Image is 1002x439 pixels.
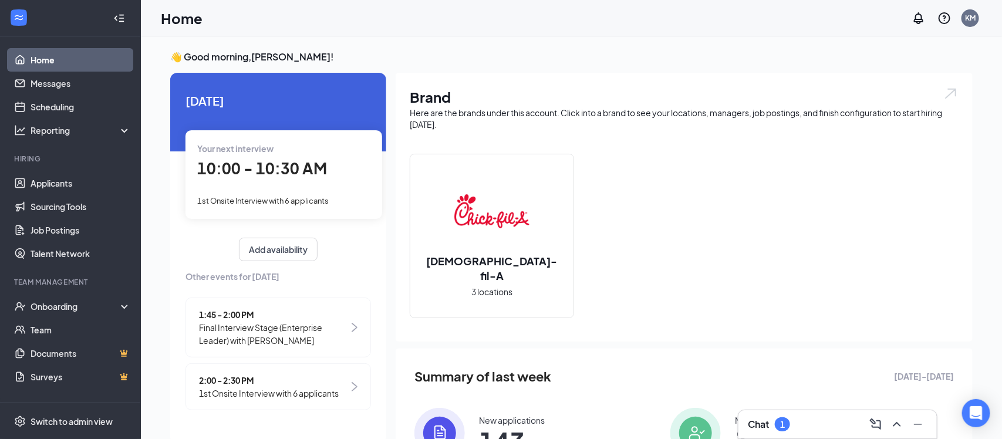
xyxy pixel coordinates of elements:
h3: 👋 Good morning, [PERSON_NAME] ! [170,50,973,63]
a: Job Postings [31,218,131,242]
svg: Settings [14,416,26,427]
a: Home [31,48,131,72]
span: Other events for [DATE] [185,270,371,283]
div: Team Management [14,277,129,287]
div: KM [965,13,976,23]
div: New hires [735,414,772,426]
svg: QuestionInfo [937,11,952,25]
span: [DATE] [185,92,371,110]
a: Applicants [31,171,131,195]
a: DocumentsCrown [31,342,131,365]
span: 10:00 - 10:30 AM [197,158,327,178]
svg: Minimize [911,417,925,431]
div: New applications [479,414,545,426]
button: ComposeMessage [866,415,885,434]
div: Hiring [14,154,129,164]
a: Team [31,318,131,342]
img: Chick-fil-A [454,174,529,249]
svg: Collapse [113,12,125,24]
button: Add availability [239,238,318,261]
span: 3 locations [471,285,512,298]
div: Open Intercom Messenger [962,399,990,427]
svg: WorkstreamLogo [13,12,25,23]
svg: UserCheck [14,300,26,312]
a: SurveysCrown [31,365,131,389]
a: Talent Network [31,242,131,265]
span: 2:00 - 2:30 PM [199,374,339,387]
div: 1 [780,420,785,430]
span: 1:45 - 2:00 PM [199,308,349,321]
span: Summary of last week [414,366,551,387]
a: Scheduling [31,95,131,119]
span: Your next interview [197,143,274,154]
span: Final Interview Stage (Enterprise Leader) with [PERSON_NAME] [199,321,349,347]
div: Reporting [31,124,131,136]
h1: Home [161,8,203,28]
h3: Chat [748,418,769,431]
img: open.6027fd2a22e1237b5b06.svg [943,87,959,100]
button: ChevronUp [888,415,906,434]
div: Onboarding [31,300,121,312]
span: 1st Onsite Interview with 6 applicants [197,196,329,205]
div: Here are the brands under this account. Click into a brand to see your locations, managers, job p... [410,107,959,130]
div: Switch to admin view [31,416,113,427]
h2: [DEMOGRAPHIC_DATA]-fil-A [410,254,573,283]
svg: Notifications [912,11,926,25]
svg: Analysis [14,124,26,136]
svg: ComposeMessage [869,417,883,431]
button: Minimize [909,415,927,434]
span: [DATE] - [DATE] [894,370,954,383]
span: 1st Onsite Interview with 6 applicants [199,387,339,400]
svg: ChevronUp [890,417,904,431]
a: Messages [31,72,131,95]
h1: Brand [410,87,959,107]
a: Sourcing Tools [31,195,131,218]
